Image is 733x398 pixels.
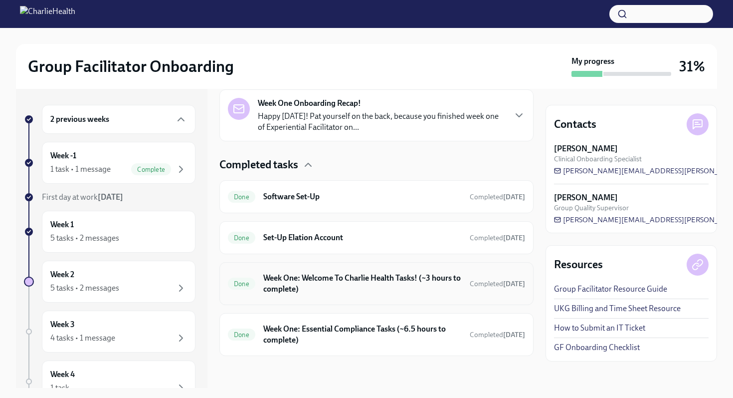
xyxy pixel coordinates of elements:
[470,279,525,289] span: September 15th, 2025 21:29
[50,150,76,161] h6: Week -1
[50,383,69,394] div: 1 task
[24,311,195,353] a: Week 34 tasks • 1 message
[679,57,705,75] h3: 31%
[554,117,596,132] h4: Contacts
[470,280,525,288] span: Completed
[554,342,640,353] a: GF Onboarding Checklist
[263,232,462,243] h6: Set-Up Elation Account
[98,192,123,202] strong: [DATE]
[554,303,681,314] a: UKG Billing and Time Sheet Resource
[571,56,614,67] strong: My progress
[219,157,298,172] h4: Completed tasks
[28,56,234,76] h2: Group Facilitator Onboarding
[503,234,525,242] strong: [DATE]
[554,154,642,164] span: Clinical Onboarding Specialist
[228,280,255,288] span: Done
[228,230,525,246] a: DoneSet-Up Elation AccountCompleted[DATE]
[131,166,171,173] span: Complete
[554,257,603,272] h4: Resources
[228,331,255,339] span: Done
[263,324,462,346] h6: Week One: Essential Compliance Tasks (~6.5 hours to complete)
[24,192,195,203] a: First day at work[DATE]
[470,192,525,202] span: September 14th, 2025 18:53
[20,6,75,22] img: CharlieHealth
[50,333,115,344] div: 4 tasks • 1 message
[258,98,361,109] strong: Week One Onboarding Recap!
[263,191,462,202] h6: Software Set-Up
[42,105,195,134] div: 2 previous weeks
[503,331,525,339] strong: [DATE]
[263,273,462,295] h6: Week One: Welcome To Charlie Health Tasks! (~3 hours to complete)
[50,283,119,294] div: 5 tasks • 2 messages
[470,193,525,201] span: Completed
[554,192,618,203] strong: [PERSON_NAME]
[50,114,109,125] h6: 2 previous weeks
[24,142,195,184] a: Week -11 task • 1 messageComplete
[228,189,525,205] a: DoneSoftware Set-UpCompleted[DATE]
[228,322,525,348] a: DoneWeek One: Essential Compliance Tasks (~6.5 hours to complete)Completed[DATE]
[470,234,525,242] span: Completed
[219,157,534,172] div: Completed tasks
[42,192,123,202] span: First day at work
[470,331,525,339] span: Completed
[228,193,255,201] span: Done
[503,280,525,288] strong: [DATE]
[50,269,74,280] h6: Week 2
[50,164,111,175] div: 1 task • 1 message
[554,203,629,213] span: Group Quality Supervisor
[50,319,75,330] h6: Week 3
[228,234,255,242] span: Done
[470,330,525,340] span: September 18th, 2025 18:41
[228,271,525,297] a: DoneWeek One: Welcome To Charlie Health Tasks! (~3 hours to complete)Completed[DATE]
[554,143,618,154] strong: [PERSON_NAME]
[258,111,505,133] p: Happy [DATE]! Pat yourself on the back, because you finished week one of Experiential Facilitator...
[50,219,74,230] h6: Week 1
[50,369,75,380] h6: Week 4
[24,261,195,303] a: Week 25 tasks • 2 messages
[24,211,195,253] a: Week 15 tasks • 2 messages
[554,323,645,334] a: How to Submit an IT Ticket
[554,284,667,295] a: Group Facilitator Resource Guide
[503,193,525,201] strong: [DATE]
[50,233,119,244] div: 5 tasks • 2 messages
[470,233,525,243] span: September 16th, 2025 18:44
